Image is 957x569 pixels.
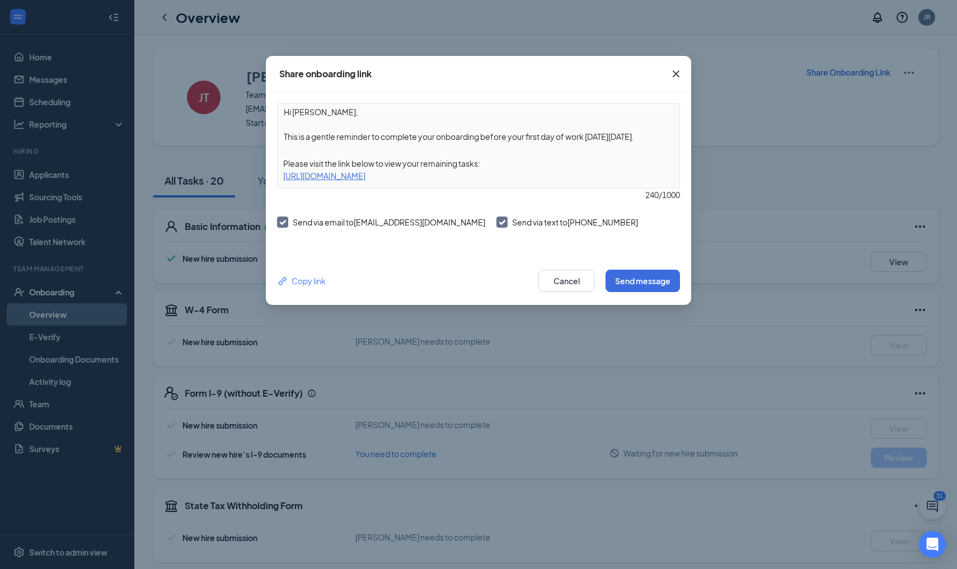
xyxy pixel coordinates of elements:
svg: Link [277,275,289,287]
button: Cancel [538,270,594,292]
svg: Cross [669,67,683,81]
span: Send via email to [EMAIL_ADDRESS][DOMAIN_NAME] [293,217,485,227]
div: [URL][DOMAIN_NAME] [278,170,679,182]
span: Send via text to [PHONE_NUMBER] [512,217,638,227]
div: Share onboarding link [279,68,372,80]
button: Send message [606,270,680,292]
div: Please visit the link below to view your remaining tasks: [278,157,679,170]
button: Close [661,56,691,92]
textarea: Hi [PERSON_NAME], This is a gentle reminder to complete your onboarding before your first day of ... [278,104,679,145]
button: Link Copy link [277,275,326,287]
div: Copy link [277,275,326,287]
div: 240 / 1000 [277,189,680,201]
div: Open Intercom Messenger [919,531,946,558]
